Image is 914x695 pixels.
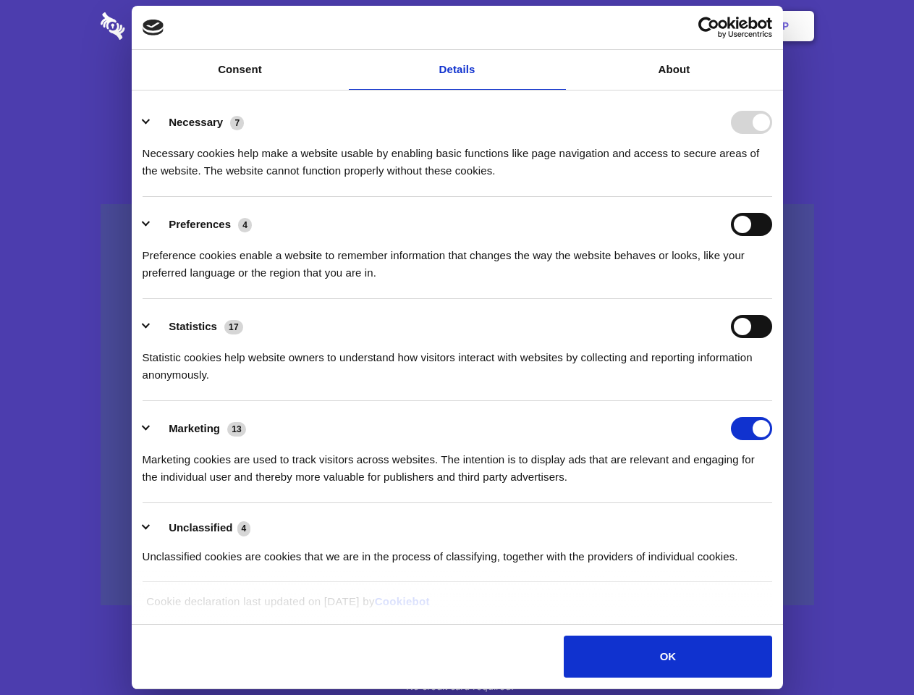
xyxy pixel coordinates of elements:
label: Preferences [169,218,231,230]
span: 4 [238,218,252,232]
label: Statistics [169,320,217,332]
a: Contact [587,4,653,49]
iframe: Drift Widget Chat Controller [842,623,897,678]
h4: Auto-redaction of sensitive data, encrypted data sharing and self-destructing private chats. Shar... [101,132,814,180]
img: logo-wordmark-white-trans-d4663122ce5f474addd5e946df7df03e33cb6a1c49d2221995e7729f52c070b2.svg [101,12,224,40]
label: Marketing [169,422,220,434]
a: About [566,50,783,90]
a: Details [349,50,566,90]
div: Preference cookies enable a website to remember information that changes the way the website beha... [143,236,772,282]
span: 17 [224,320,243,334]
button: Preferences (4) [143,213,261,236]
span: 13 [227,422,246,437]
div: Statistic cookies help website owners to understand how visitors interact with websites by collec... [143,338,772,384]
button: Necessary (7) [143,111,253,134]
span: 4 [237,521,251,536]
a: Login [656,4,719,49]
div: Marketing cookies are used to track visitors across websites. The intention is to display ads tha... [143,440,772,486]
a: Consent [132,50,349,90]
a: Usercentrics Cookiebot - opens in a new window [646,17,772,38]
img: logo [143,20,164,35]
span: 7 [230,116,244,130]
button: Statistics (17) [143,315,253,338]
a: Wistia video thumbnail [101,204,814,606]
button: Marketing (13) [143,417,255,440]
a: Cookiebot [375,595,430,607]
div: Necessary cookies help make a website usable by enabling basic functions like page navigation and... [143,134,772,180]
button: OK [564,636,771,678]
div: Unclassified cookies are cookies that we are in the process of classifying, together with the pro... [143,537,772,565]
div: Cookie declaration last updated on [DATE] by [135,593,779,621]
h1: Eliminate Slack Data Loss. [101,65,814,117]
button: Unclassified (4) [143,519,260,537]
a: Pricing [425,4,488,49]
label: Necessary [169,116,223,128]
